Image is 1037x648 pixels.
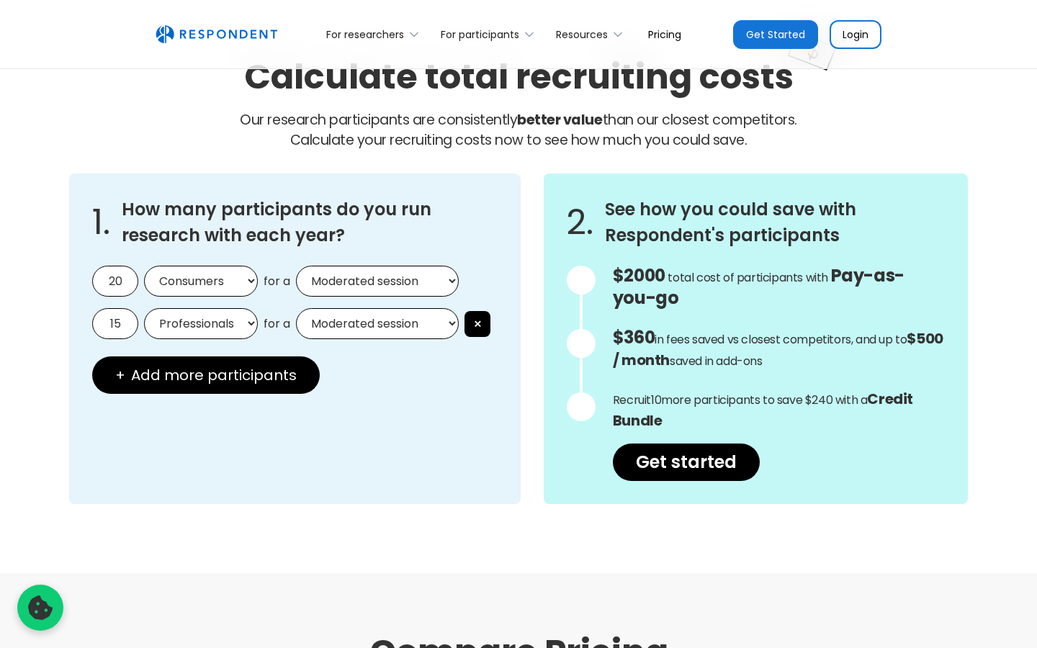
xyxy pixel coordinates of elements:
[264,317,290,331] span: for a
[830,20,881,49] a: Login
[605,197,945,248] h3: See how you could save with Respondent's participants
[733,20,818,49] a: Get Started
[92,356,320,394] button: + Add more participants
[556,27,608,42] div: Resources
[651,392,661,408] span: 10
[613,264,665,287] span: $2000
[131,368,297,382] span: Add more participants
[637,17,693,51] a: Pricing
[156,25,277,44] a: home
[613,328,945,372] p: in fees saved vs closest competitors, and up to saved in add-ons
[115,368,125,382] span: +
[517,110,602,130] strong: better value
[613,325,655,349] span: $360
[122,197,498,248] h3: How many participants do you run research with each year?
[613,328,943,370] strong: $500 / month
[567,215,593,230] span: 2.
[156,25,277,44] img: Untitled UI logotext
[613,389,945,432] p: Recruit more participants to save $240 with a
[441,27,519,42] div: For participants
[464,311,490,337] button: ×
[433,17,548,51] div: For participants
[613,264,904,310] span: Pay-as-you-go
[318,17,433,51] div: For researchers
[548,17,637,51] div: Resources
[668,269,828,286] span: total cost of participants with
[244,53,794,101] h2: Calculate total recruiting costs
[69,110,968,150] p: Our research participants are consistently than our closest competitors.
[326,27,404,42] div: For researchers
[613,444,760,481] a: Get started
[290,130,748,150] span: Calculate your recruiting costs now to see how much you could save.
[92,215,110,230] span: 1.
[264,274,290,289] span: for a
